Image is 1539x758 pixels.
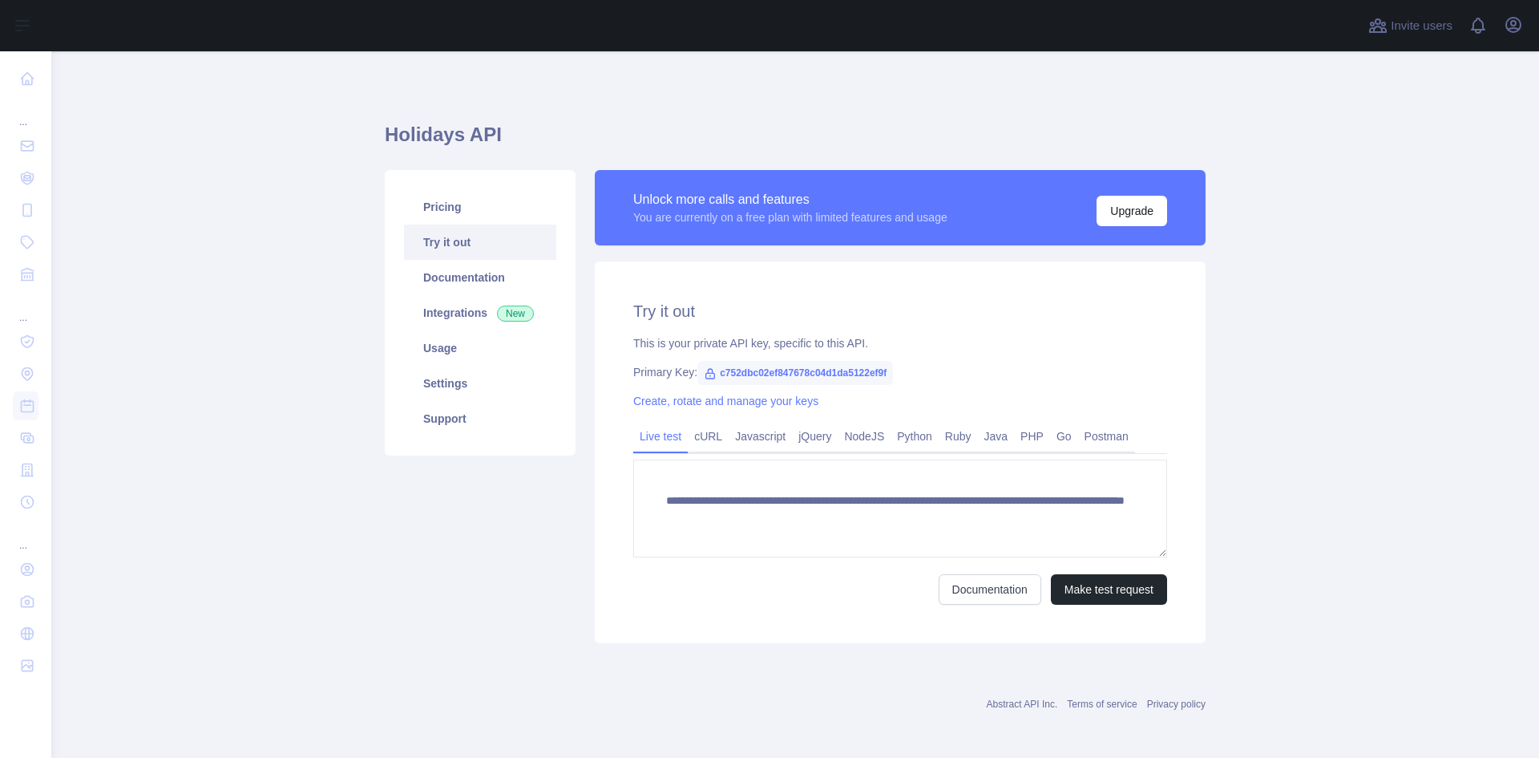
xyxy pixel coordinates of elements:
[1365,13,1456,39] button: Invite users
[404,330,556,366] a: Usage
[404,366,556,401] a: Settings
[1051,574,1167,605] button: Make test request
[497,306,534,322] span: New
[1097,196,1167,226] button: Upgrade
[1014,424,1050,449] a: PHP
[633,424,688,449] a: Live test
[385,122,1206,160] h1: Holidays API
[792,424,838,449] a: jQuery
[978,424,1015,449] a: Java
[633,190,947,209] div: Unlock more calls and features
[1391,17,1452,35] span: Invite users
[987,699,1058,710] a: Abstract API Inc.
[633,335,1167,351] div: This is your private API key, specific to this API.
[1078,424,1135,449] a: Postman
[939,424,978,449] a: Ruby
[891,424,939,449] a: Python
[404,189,556,225] a: Pricing
[13,520,38,552] div: ...
[633,395,818,407] a: Create, rotate and manage your keys
[633,300,1167,322] h2: Try it out
[13,96,38,128] div: ...
[404,260,556,295] a: Documentation
[1050,424,1078,449] a: Go
[729,424,792,449] a: Javascript
[939,574,1041,605] a: Documentation
[633,209,947,225] div: You are currently on a free plan with limited features and usage
[1067,699,1137,710] a: Terms of service
[697,361,893,385] span: c752dbc02ef847678c04d1da5122ef9f
[1147,699,1206,710] a: Privacy policy
[404,295,556,330] a: Integrations New
[404,401,556,436] a: Support
[404,225,556,260] a: Try it out
[838,424,891,449] a: NodeJS
[688,424,729,449] a: cURL
[13,292,38,324] div: ...
[633,364,1167,380] div: Primary Key:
